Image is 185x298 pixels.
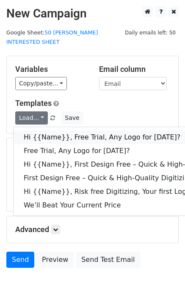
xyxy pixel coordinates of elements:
[6,6,179,21] h2: New Campaign
[15,111,48,125] a: Load...
[36,252,74,268] a: Preview
[15,65,86,74] h5: Variables
[122,29,179,36] a: Daily emails left: 50
[15,99,52,108] a: Templates
[6,29,98,45] small: Google Sheet:
[6,252,34,268] a: Send
[61,111,83,125] button: Save
[15,77,67,90] a: Copy/paste...
[122,28,179,37] span: Daily emails left: 50
[76,252,140,268] a: Send Test Email
[99,65,170,74] h5: Email column
[6,29,98,45] a: 50 [PERSON_NAME] INTERESTED SHEET
[15,225,170,234] h5: Advanced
